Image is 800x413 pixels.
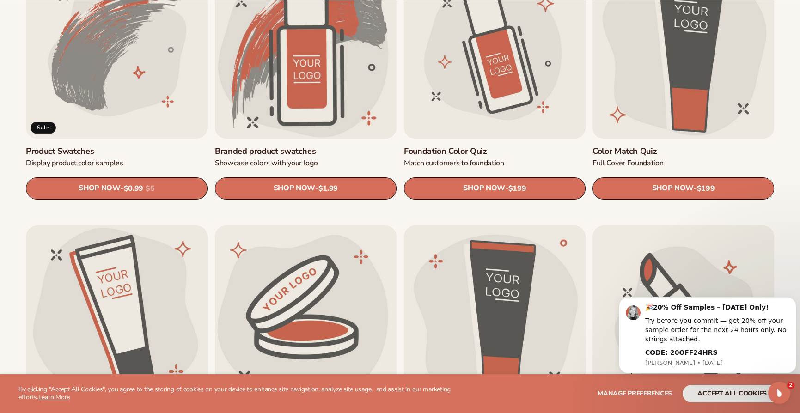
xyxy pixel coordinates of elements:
[787,382,794,389] span: 2
[592,146,774,157] a: Color Match Quiz
[124,184,143,193] span: $0.99
[26,146,208,157] a: Product Swatches
[683,385,782,402] button: accept all cookies
[652,184,694,193] span: SHOP NOW
[463,184,505,193] span: SHOP NOW
[318,184,337,193] span: $1.99
[273,184,315,193] span: SHOP NOW
[615,289,800,379] iframe: Intercom notifications message
[215,177,397,200] a: SHOP NOW- $1.99
[592,177,774,200] a: SHOP NOW- $199
[215,146,397,157] a: Branded product swatches
[404,177,586,200] a: SHOP NOW- $199
[598,389,672,398] span: Manage preferences
[508,184,526,193] span: $199
[26,177,208,200] a: SHOP NOW- $0.99 $5
[404,146,586,157] a: Foundation Color Quiz
[697,184,715,193] span: $199
[38,393,70,401] a: Learn More
[79,184,120,193] span: SHOP NOW
[18,386,475,401] p: By clicking "Accept All Cookies", you agree to the storing of cookies on your device to enhance s...
[146,184,154,193] s: $5
[768,382,790,404] iframe: Intercom live chat
[598,385,672,402] button: Manage preferences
